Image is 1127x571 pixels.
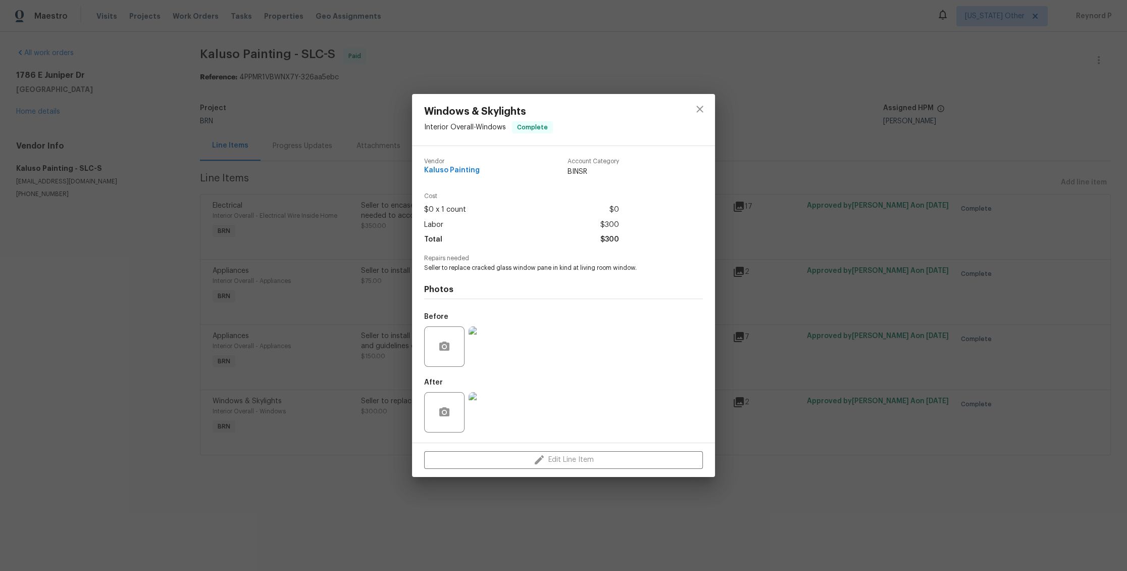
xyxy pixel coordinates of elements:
span: $300 [600,218,619,232]
h5: Before [424,313,448,320]
span: $300 [600,232,619,247]
h5: After [424,379,443,386]
span: Account Category [568,158,619,165]
span: Repairs needed [424,255,703,262]
span: $0 x 1 count [424,203,466,217]
span: Labor [424,218,443,232]
span: Cost [424,193,619,200]
span: Complete [513,122,552,132]
button: close [688,97,712,121]
span: Total [424,232,442,247]
span: BINSR [568,167,619,177]
span: $0 [609,203,619,217]
span: Windows & Skylights [424,106,553,117]
span: Interior Overall - Windows [424,124,506,131]
span: Vendor [424,158,480,165]
span: Kaluso Painting [424,167,480,174]
h4: Photos [424,284,703,295]
span: Seller to replace cracked glass window pane in kind at living room window. [424,264,675,272]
